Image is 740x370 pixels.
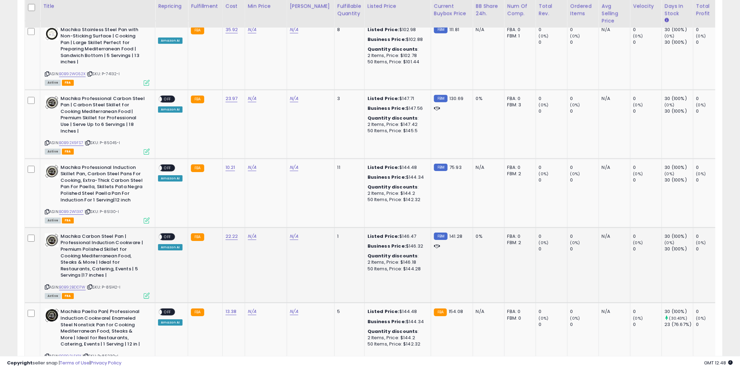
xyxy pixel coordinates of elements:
[633,315,643,321] small: (0%)
[45,164,150,223] div: ASIN:
[368,308,399,315] b: Listed Price:
[45,95,59,109] img: 51xixZSY6qL._SL40_.jpg
[570,246,599,252] div: 0
[633,27,662,33] div: 0
[368,190,426,197] div: 2 Items, Price: $144.2
[449,233,462,240] span: 141.28
[476,95,499,102] div: 0%
[368,105,406,112] b: Business Price:
[158,106,183,113] div: Amazon AI
[696,233,725,240] div: 0
[696,308,725,315] div: 0
[696,321,725,328] div: 0
[368,233,426,240] div: $146.47
[7,360,121,367] div: seller snap | |
[570,233,599,240] div: 0
[290,2,332,10] div: [PERSON_NAME]
[368,95,399,102] b: Listed Price:
[290,26,298,33] a: N/A
[539,321,567,328] div: 0
[665,308,693,315] div: 30 (100%)
[191,164,204,172] small: FBA
[158,319,183,326] div: Amazon AI
[337,164,359,171] div: 11
[368,328,426,335] div: :
[226,26,238,33] a: 35.92
[162,96,173,102] span: OFF
[368,59,426,65] div: 50 Items, Price: $101.44
[62,293,74,299] span: FBA
[368,46,418,52] b: Quantity discounts
[539,315,549,321] small: (0%)
[368,46,426,52] div: :
[696,102,706,108] small: (0%)
[191,95,204,103] small: FBA
[62,80,74,86] span: FBA
[61,95,145,136] b: Machika Professional Carbon Steel Pan | Carbon Steel Skillet for Cooking Mediterranean Food | Pre...
[539,33,549,39] small: (0%)
[368,184,418,190] b: Quantity discounts
[570,39,599,45] div: 0
[665,108,693,114] div: 30 (100%)
[633,321,662,328] div: 0
[337,95,359,102] div: 3
[633,171,643,177] small: (0%)
[539,95,567,102] div: 0
[539,39,567,45] div: 0
[368,252,418,259] b: Quantity discounts
[665,246,693,252] div: 30 (100%)
[633,233,662,240] div: 0
[696,164,725,171] div: 0
[539,246,567,252] div: 0
[665,321,693,328] div: 23 (76.67%)
[633,108,662,114] div: 0
[368,243,426,249] div: $146.32
[368,197,426,203] div: 50 Items, Price: $142.32
[633,95,662,102] div: 0
[61,308,145,349] b: Machika Paella Pan| Professional Induction Cookware| Enameled Steel Nonstick Pan for Cooking Medi...
[61,27,145,67] b: Machika Stainless Steel Pan with Non-Sticking Surface | Cooking Pan | Large Skillet Perfect for P...
[665,95,693,102] div: 30 (100%)
[290,95,298,102] a: N/A
[602,27,625,33] div: N/A
[570,177,599,183] div: 0
[368,328,418,335] b: Quantity discounts
[696,246,725,252] div: 0
[434,164,448,171] small: FBM
[368,164,399,171] b: Listed Price:
[87,284,121,290] span: | SKU: P-85142-I
[665,233,693,240] div: 30 (100%)
[368,115,426,121] div: :
[7,360,33,366] strong: Copyright
[704,360,733,366] span: 2025-09-17 12:48 GMT
[507,33,531,39] div: FBM: 1
[368,128,426,134] div: 50 Items, Price: $145.5
[665,102,675,108] small: (0%)
[696,177,725,183] div: 0
[570,33,580,39] small: (0%)
[368,115,418,121] b: Quantity discounts
[633,246,662,252] div: 0
[507,164,531,171] div: FBA: 0
[434,26,448,33] small: FBM
[368,164,426,171] div: $144.48
[696,108,725,114] div: 0
[602,164,625,171] div: N/A
[226,2,242,10] div: Cost
[665,33,675,39] small: (0%)
[633,164,662,171] div: 0
[570,108,599,114] div: 0
[633,177,662,183] div: 0
[85,140,120,145] span: | SKU: P-85045-I
[45,95,150,154] div: ASIN:
[59,71,86,77] a: B0B92WG52X
[476,164,499,171] div: N/A
[539,164,567,171] div: 0
[368,266,426,272] div: 50 Items, Price: $144.28
[62,218,74,223] span: FBA
[158,244,183,250] div: Amazon AI
[368,174,426,180] div: $144.34
[162,165,173,171] span: OFF
[696,171,706,177] small: (0%)
[602,233,625,240] div: N/A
